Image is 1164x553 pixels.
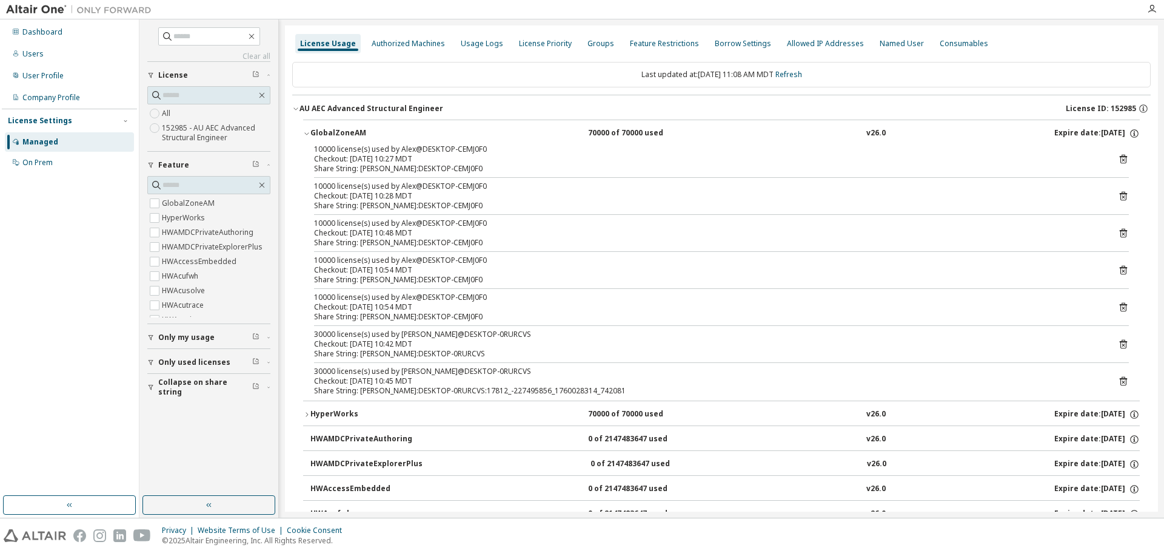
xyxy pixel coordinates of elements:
[314,330,1100,339] div: 30000 license(s) used by [PERSON_NAME]@DESKTOP-0RURCVS
[303,401,1140,428] button: HyperWorks70000 of 70000 usedv26.0Expire date:[DATE]
[314,228,1100,238] div: Checkout: [DATE] 10:48 MDT
[314,219,1100,228] div: 10000 license(s) used by Alex@DESKTOP-CEMJ0F0
[866,128,886,139] div: v26.0
[292,62,1151,87] div: Last updated at: [DATE] 11:08 AM MDT
[162,283,207,298] label: HWAcusolve
[158,70,188,80] span: License
[93,529,106,542] img: instagram.svg
[133,529,151,542] img: youtube.svg
[303,120,1140,147] button: GlobalZoneAM70000 of 70000 usedv26.0Expire date:[DATE]
[162,196,217,211] label: GlobalZoneAM
[4,529,66,542] img: altair_logo.svg
[1054,459,1140,470] div: Expire date: [DATE]
[314,164,1100,174] div: Share String: [PERSON_NAME]:DESKTOP-CEMJ0F0
[292,95,1151,122] button: AU AEC Advanced Structural EngineerLicense ID: 152985
[310,501,1140,528] button: HWAcufwh0 of 2147483647 usedv26.0Expire date:[DATE]
[314,265,1100,275] div: Checkout: [DATE] 10:54 MDT
[22,49,44,59] div: Users
[162,211,207,225] label: HyperWorks
[314,293,1100,302] div: 10000 license(s) used by Alex@DESKTOP-CEMJ0F0
[147,52,270,61] a: Clear all
[314,201,1100,211] div: Share String: [PERSON_NAME]:DESKTOP-CEMJ0F0
[300,39,356,49] div: License Usage
[158,333,215,342] span: Only my usage
[314,182,1100,191] div: 10000 license(s) used by Alex@DESKTOP-CEMJ0F0
[147,374,270,401] button: Collapse on share string
[252,160,259,170] span: Clear filter
[252,333,259,342] span: Clear filter
[22,93,80,103] div: Company Profile
[866,484,886,495] div: v26.0
[147,62,270,89] button: License
[588,128,697,139] div: 70000 of 70000 used
[1054,409,1140,420] div: Expire date: [DATE]
[880,39,924,49] div: Named User
[588,509,697,520] div: 0 of 2147483647 used
[162,254,239,269] label: HWAccessEmbedded
[252,358,259,367] span: Clear filter
[147,152,270,178] button: Feature
[162,121,270,145] label: 152985 - AU AEC Advanced Structural Engineer
[630,39,699,49] div: Feature Restrictions
[314,376,1100,386] div: Checkout: [DATE] 10:45 MDT
[867,459,886,470] div: v26.0
[715,39,771,49] div: Borrow Settings
[310,128,420,139] div: GlobalZoneAM
[73,529,86,542] img: facebook.svg
[314,349,1100,359] div: Share String: [PERSON_NAME]:DESKTOP-0RURCVS
[6,4,158,16] img: Altair One
[22,27,62,37] div: Dashboard
[310,459,423,470] div: HWAMDCPrivateExplorerPlus
[310,451,1140,478] button: HWAMDCPrivateExplorerPlus0 of 2147483647 usedv26.0Expire date:[DATE]
[866,434,886,445] div: v26.0
[314,275,1100,285] div: Share String: [PERSON_NAME]:DESKTOP-CEMJ0F0
[314,339,1100,349] div: Checkout: [DATE] 10:42 MDT
[147,324,270,351] button: Only my usage
[590,459,700,470] div: 0 of 2147483647 used
[252,382,259,392] span: Clear filter
[866,409,886,420] div: v26.0
[310,426,1140,453] button: HWAMDCPrivateAuthoring0 of 2147483647 usedv26.0Expire date:[DATE]
[310,409,420,420] div: HyperWorks
[287,526,349,535] div: Cookie Consent
[314,367,1100,376] div: 30000 license(s) used by [PERSON_NAME]@DESKTOP-0RURCVS
[162,106,173,121] label: All
[1066,104,1136,114] span: License ID: 152985
[775,69,802,80] a: Refresh
[162,313,204,327] label: HWAcuview
[8,116,72,126] div: License Settings
[314,238,1100,248] div: Share String: [PERSON_NAME]:DESKTOP-CEMJ0F0
[787,39,864,49] div: Allowed IP Addresses
[519,39,572,49] div: License Priority
[940,39,988,49] div: Consumables
[310,476,1140,503] button: HWAccessEmbedded0 of 2147483647 usedv26.0Expire date:[DATE]
[22,71,64,81] div: User Profile
[252,70,259,80] span: Clear filter
[162,269,201,283] label: HWAcufwh
[372,39,445,49] div: Authorized Machines
[588,434,697,445] div: 0 of 2147483647 used
[147,349,270,376] button: Only used licenses
[314,312,1100,322] div: Share String: [PERSON_NAME]:DESKTOP-CEMJ0F0
[1054,484,1140,495] div: Expire date: [DATE]
[1054,128,1140,139] div: Expire date: [DATE]
[314,144,1100,154] div: 10000 license(s) used by Alex@DESKTOP-CEMJ0F0
[314,191,1100,201] div: Checkout: [DATE] 10:28 MDT
[22,137,58,147] div: Managed
[158,378,252,397] span: Collapse on share string
[162,535,349,546] p: © 2025 Altair Engineering, Inc. All Rights Reserved.
[162,240,265,254] label: HWAMDCPrivateExplorerPlus
[314,154,1100,164] div: Checkout: [DATE] 10:27 MDT
[310,434,420,445] div: HWAMDCPrivateAuthoring
[113,529,126,542] img: linkedin.svg
[314,386,1100,396] div: Share String: [PERSON_NAME]:DESKTOP-0RURCVS:17812_-227495856_1760028314_742081
[22,158,53,168] div: On Prem
[299,104,443,114] div: AU AEC Advanced Structural Engineer
[1054,509,1140,520] div: Expire date: [DATE]
[866,509,886,520] div: v26.0
[158,160,189,170] span: Feature
[314,302,1100,312] div: Checkout: [DATE] 10:54 MDT
[588,409,697,420] div: 70000 of 70000 used
[310,509,420,520] div: HWAcufwh
[162,225,256,240] label: HWAMDCPrivateAuthoring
